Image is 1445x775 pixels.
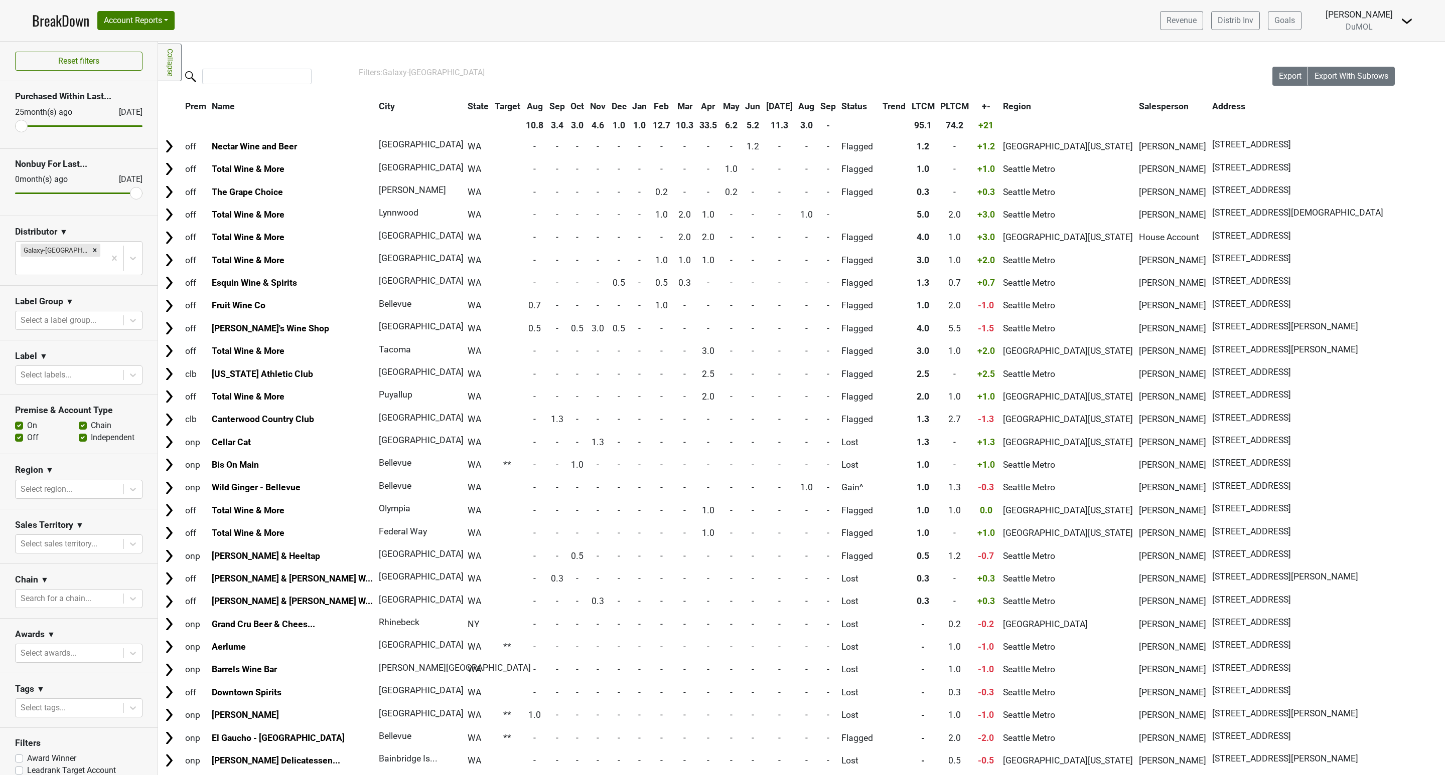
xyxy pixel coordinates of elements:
[1279,71,1302,81] span: Export
[827,164,829,174] span: -
[162,253,177,268] img: Arrow right
[162,525,177,540] img: Arrow right
[597,141,599,151] span: -
[655,210,668,220] span: 1.0
[212,392,284,402] a: Total Wine & More
[76,519,84,531] span: ▼
[597,187,599,197] span: -
[1315,71,1388,81] span: Export With Subrows
[977,210,995,220] span: +3.0
[32,10,89,31] a: BreakDown
[183,249,209,271] td: off
[21,244,89,257] div: Galaxy-[GEOGRAPHIC_DATA]
[162,617,177,632] img: Arrow right
[683,141,686,151] span: -
[674,97,696,115] th: Mar: activate to sort column ascending
[972,97,1000,115] th: +-: activate to sort column ascending
[883,101,906,111] span: Trend
[533,141,536,151] span: -
[162,230,177,245] img: Arrow right
[1003,232,1133,242] span: [GEOGRAPHIC_DATA][US_STATE]
[638,187,641,197] span: -
[183,181,209,203] td: off
[912,101,935,111] span: LTCM
[752,210,754,220] span: -
[1211,11,1260,30] a: Distrib Inv
[655,187,668,197] span: 0.2
[917,141,929,151] span: 1.2
[977,187,995,197] span: +0.3
[618,255,620,265] span: -
[1272,67,1309,86] button: Export
[162,435,177,450] img: Arrow right
[953,164,956,174] span: -
[702,255,714,265] span: 1.0
[1003,210,1055,220] span: Seattle Metro
[556,164,558,174] span: -
[597,232,599,242] span: -
[618,232,620,242] span: -
[162,685,177,700] img: Arrow right
[805,164,808,174] span: -
[533,210,536,220] span: -
[752,255,754,265] span: -
[15,173,95,185] div: 0 month(s) ago
[660,141,663,151] span: -
[609,116,629,134] th: 1.0
[650,97,673,115] th: Feb: activate to sort column ascending
[162,571,177,586] img: Arrow right
[638,232,641,242] span: -
[60,226,68,238] span: ▼
[796,97,817,115] th: Aug: activate to sort column ascending
[468,210,481,220] span: WA
[638,210,641,220] span: -
[660,232,663,242] span: -
[468,232,481,242] span: WA
[212,619,315,629] a: Grand Cru Beer & Chees...
[764,97,795,115] th: Jul: activate to sort column descending
[576,187,579,197] span: -
[15,227,57,237] h3: Distributor
[212,164,284,174] a: Total Wine & More
[1210,97,1386,115] th: Address: activate to sort column ascending
[212,551,320,561] a: [PERSON_NAME] & Heeltap
[547,116,567,134] th: 3.4
[212,300,265,310] a: Fruit Wine Co
[468,187,481,197] span: WA
[909,116,937,134] th: 95.1
[379,231,464,241] span: [GEOGRAPHIC_DATA]
[752,164,754,174] span: -
[778,141,781,151] span: -
[212,369,313,379] a: [US_STATE] Athletic Club
[839,135,880,157] td: Flagged
[1003,141,1133,151] span: [GEOGRAPHIC_DATA][US_STATE]
[650,116,673,134] th: 12.7
[15,106,95,118] div: 25 month(s) ago
[588,97,608,115] th: Nov: activate to sort column ascending
[162,412,177,427] img: Arrow right
[495,101,520,111] span: Target
[556,210,558,220] span: -
[162,139,177,154] img: Arrow right
[468,141,481,151] span: WA
[183,135,209,157] td: off
[15,296,63,307] h3: Label Group
[576,232,579,242] span: -
[743,116,763,134] th: 5.2
[568,116,587,134] th: 3.0
[1139,210,1206,220] span: [PERSON_NAME]
[953,187,956,197] span: -
[162,457,177,472] img: Arrow right
[162,639,177,654] img: Arrow right
[917,164,929,174] span: 1.0
[41,574,49,586] span: ▼
[597,164,599,174] span: -
[1003,255,1055,265] span: Seattle Metro
[376,97,459,115] th: City: activate to sort column ascending
[655,255,668,265] span: 1.0
[702,232,714,242] span: 2.0
[839,227,880,248] td: Flagged
[212,101,235,111] span: Name
[909,97,937,115] th: LTCM: activate to sort column ascending
[162,343,177,358] img: Arrow right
